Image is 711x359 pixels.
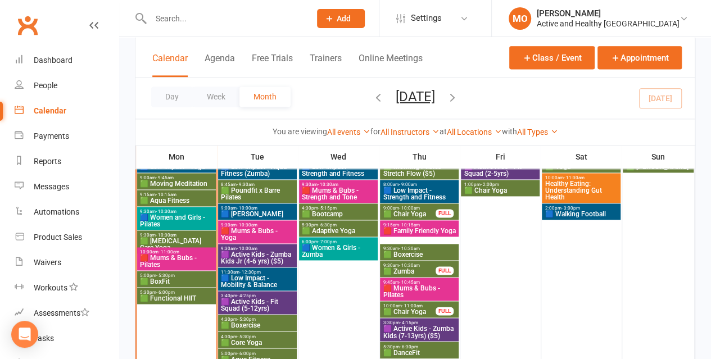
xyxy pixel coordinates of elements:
button: Month [239,87,291,107]
span: 🟥 Mums & Bubs - Pilates [139,255,213,268]
span: 🟩 [MEDICAL_DATA] Care Yoga [139,238,213,251]
span: 9:30am [220,246,294,251]
div: Assessments [34,308,89,317]
span: - 9:30am [237,182,255,187]
span: 🟩 Boxercise [220,322,294,329]
span: 🟦 Low Impact - Mobility & Balance [220,275,294,288]
div: Product Sales [34,233,82,242]
div: MO [509,7,531,30]
span: - 10:30am [398,263,419,268]
span: - 4:25pm [237,293,256,298]
span: 🟩 Core Yoga [220,339,294,346]
div: Messages [34,182,69,191]
span: 5:30pm [139,290,213,295]
span: 🟦 Low Impact - Strength and Fitness [382,187,456,201]
th: Mon [136,145,217,169]
span: - 11:30am [563,175,584,180]
span: - 9:45am [156,175,174,180]
span: 8:45am [220,182,294,187]
span: 🟩 Chair Yoga [382,211,436,217]
span: 🟩 Adaptive Yoga [301,228,375,234]
span: 🟦 Women & Girls - Zumba [301,244,375,258]
span: 2:00pm [544,206,618,211]
span: 🟪 Active Kids - Fit Squad (2-5yrs) [463,163,537,177]
button: Free Trials [252,53,293,77]
span: 5:30pm [382,344,456,349]
span: 10:00am [544,175,618,180]
span: 🟩 Moving Meditation [139,180,213,187]
a: All Types [517,128,558,137]
span: 9:30am [139,233,213,238]
a: Clubworx [13,11,42,39]
div: Automations [34,207,79,216]
span: - 6:00pm [237,351,256,356]
div: People [34,81,57,90]
strong: at [440,127,447,136]
div: Tasks [34,334,54,343]
span: 🟪 Active Kids - Fit Squad (5-12yrs) [220,298,294,312]
span: 5:30pm [301,222,375,228]
button: Class / Event [509,46,595,69]
a: All Locations [447,128,502,137]
a: Waivers [15,250,119,275]
span: - 5:30pm [237,317,256,322]
span: - 10:00am [237,246,257,251]
strong: with [502,127,517,136]
th: Tue [217,145,298,169]
span: - 2:00pm [480,182,499,187]
a: Dashboard [15,48,119,73]
div: FULL [436,307,454,315]
span: 9:30am [301,182,375,187]
span: - 6:30pm [399,344,418,349]
span: 🟥 Family Friendly Yoga [382,228,456,234]
span: - 6:00pm [156,290,175,295]
span: - 4:15pm [399,320,418,325]
a: Reports [15,149,119,174]
span: - 12:30pm [239,270,261,275]
div: Reports [34,157,61,166]
span: 🟩 Chair Yoga [382,308,436,315]
span: 🟥 Mums & Bubs - Strength and Tone [301,187,375,201]
span: 4:30pm [301,206,375,211]
span: 5:00pm [139,273,213,278]
span: 1:00pm [463,182,537,187]
span: 🟩 Functional HIIT [139,295,213,302]
span: 🟩 Chair Yoga [463,187,537,194]
span: 🟥 Mums & Bubs - Yoga [220,228,294,241]
span: 11:30am [220,270,294,275]
span: 8:00am [382,182,456,187]
span: - 10:30am [318,182,338,187]
a: Assessments [15,301,119,326]
div: Dashboard [34,56,73,65]
a: Messages [15,174,119,199]
span: 🟪 Active Kids - Zumba Kids Jr (4-6 yrs) ($5) [220,251,294,265]
span: 9:00am [139,175,213,180]
button: Add [317,9,365,28]
span: - 7:00pm [318,239,337,244]
span: - 10:15am [398,222,419,228]
a: Workouts [15,275,119,301]
span: - 10:45am [398,280,419,285]
span: 🟦 Low Impact - Strength and Fitness [301,163,375,177]
div: FULL [436,209,454,217]
span: 🟩 Morning Pilates Stretch Flow ($5) [382,163,456,177]
div: Workouts [34,283,67,292]
a: Automations [15,199,119,225]
span: Add [337,14,351,23]
span: - 10:15am [156,192,176,197]
span: - 10:30am [156,233,176,238]
button: Calendar [152,53,188,77]
span: - 5:30pm [237,334,256,339]
span: 🟩 Poundfit x Barre Pilates [220,187,294,201]
span: 🟦 Women and Girls - Pilates [139,214,213,228]
span: - 10:00am [398,206,419,211]
span: 9:15am [382,222,456,228]
span: 3:40pm [220,293,294,298]
a: All events [327,128,370,137]
span: 5:00pm [220,351,294,356]
a: Payments [15,124,119,149]
input: Search... [147,11,302,26]
th: Fri [460,145,541,169]
div: Waivers [34,258,61,267]
button: Online Meetings [359,53,423,77]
